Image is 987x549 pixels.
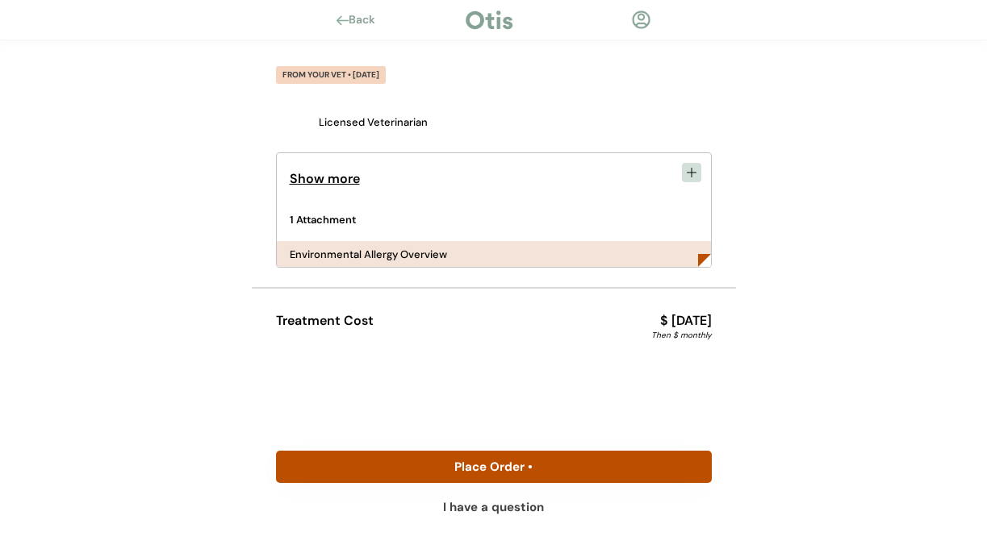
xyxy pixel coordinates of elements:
[276,451,712,483] button: Place Order •
[651,327,712,343] div: Then $ monthly
[276,66,386,84] div: FROM YOUR VET • [DATE]
[276,314,374,327] div: Treatment Cost
[443,501,544,514] div: I have a question
[660,314,712,327] div: $ [DATE]
[290,163,360,195] div: Show more
[698,254,711,267] img: Rectangle%20166.png
[319,117,428,127] div: Licensed Veterinarian
[277,205,711,235] div: 1 Attachment
[349,12,385,28] div: Back
[290,249,447,260] div: Environmental Allergy Overview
